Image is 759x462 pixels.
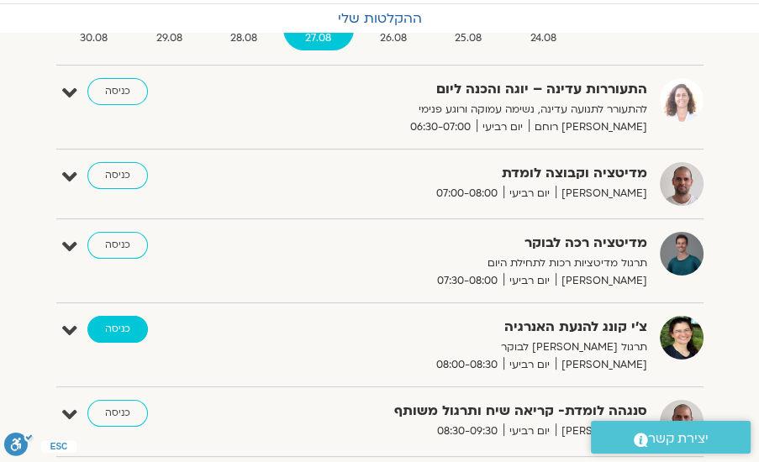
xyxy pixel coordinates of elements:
span: יום רביעי [503,185,556,202]
a: כניסה [87,78,148,105]
span: [PERSON_NAME] רוחם [529,118,647,136]
span: 08:30-09:30 [431,423,503,440]
a: יצירת קשר [591,421,751,454]
a: כניסה [87,162,148,189]
a: כניסה [87,232,148,259]
span: 28.08 [208,29,279,47]
span: יצירת קשר [648,428,709,450]
strong: סנגהה לומדת- קריאה שיח ותרגול משותף [286,400,647,423]
a: כניסה [87,316,148,343]
span: [PERSON_NAME] [556,272,647,290]
span: 24.08 [508,29,578,47]
p: תרגול [PERSON_NAME] לבוקר [286,339,647,356]
span: 06:30-07:00 [404,118,477,136]
p: תרגול מדיטציות רכות לתחילת היום [286,255,647,272]
span: יום רביעי [503,272,556,290]
span: [PERSON_NAME] [556,423,647,440]
strong: מדיטציה רכה לבוקר [286,232,647,255]
span: יום רביעי [503,423,556,440]
span: 07:00-08:00 [430,185,503,202]
span: יום רביעי [503,356,556,374]
strong: מדיטציה וקבוצה לומדת [286,162,647,185]
span: 30.08 [58,29,130,47]
strong: התעוררות עדינה – יוגה והכנה ליום [286,78,647,101]
span: 07:30-08:00 [431,272,503,290]
p: להתעורר לתנועה עדינה, נשימה עמוקה ורוגע פנימי [286,101,647,118]
strong: צ'י קונג להנעת האנרגיה [286,316,647,339]
span: 29.08 [134,29,204,47]
span: 08:00-08:30 [430,356,503,374]
span: יום רביעי [477,118,529,136]
span: [PERSON_NAME] [556,185,647,202]
a: כניסה [87,400,148,427]
span: 27.08 [283,29,354,47]
span: 26.08 [357,29,429,47]
span: 25.08 [432,29,503,47]
span: [PERSON_NAME] [556,356,647,374]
